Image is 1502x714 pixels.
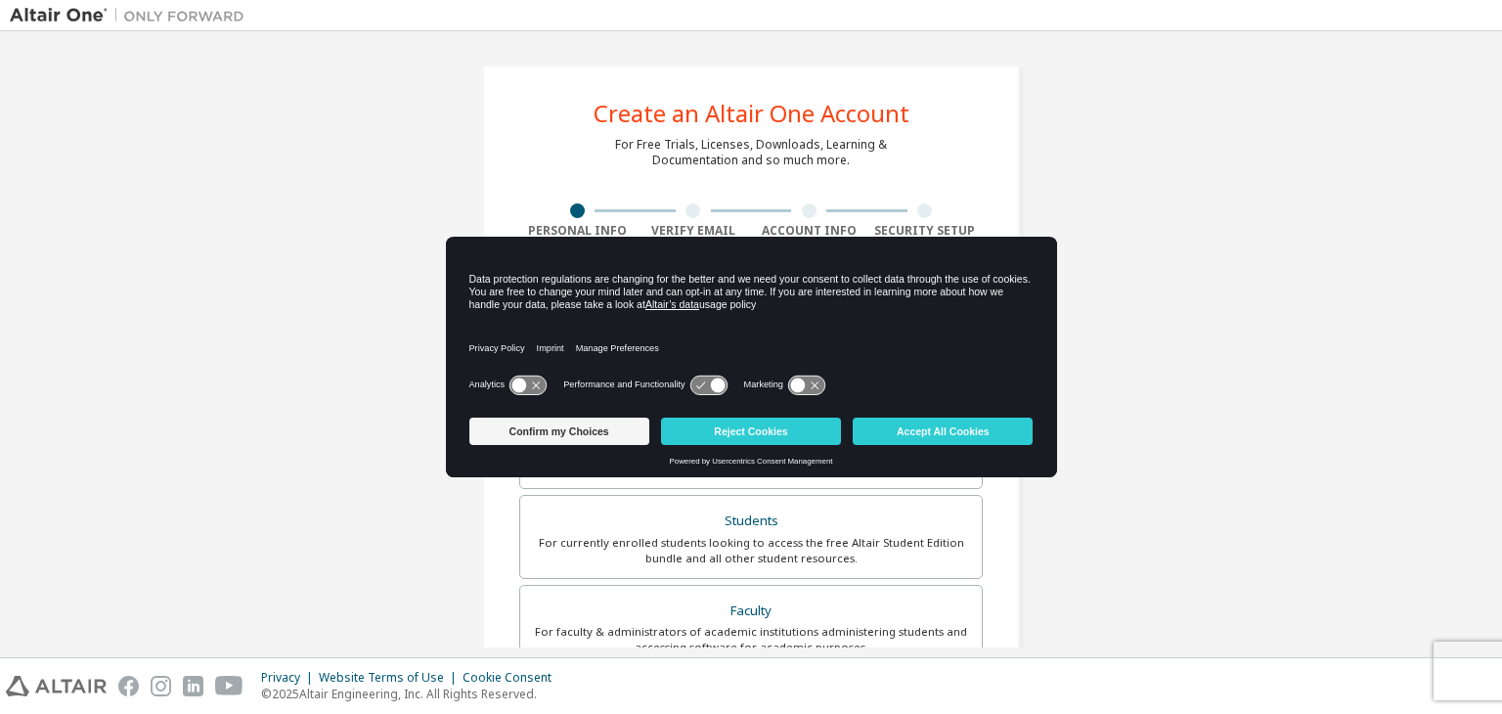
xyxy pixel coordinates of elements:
[151,676,171,696] img: instagram.svg
[261,686,563,702] p: © 2025 Altair Engineering, Inc. All Rights Reserved.
[615,137,887,168] div: For Free Trials, Licenses, Downloads, Learning & Documentation and so much more.
[6,676,107,696] img: altair_logo.svg
[519,223,636,239] div: Personal Info
[118,676,139,696] img: facebook.svg
[532,624,970,655] div: For faculty & administrators of academic institutions administering students and accessing softwa...
[532,598,970,625] div: Faculty
[532,535,970,566] div: For currently enrolled students looking to access the free Altair Student Edition bundle and all ...
[183,676,203,696] img: linkedin.svg
[751,223,867,239] div: Account Info
[867,223,984,239] div: Security Setup
[594,102,909,125] div: Create an Altair One Account
[10,6,254,25] img: Altair One
[532,508,970,535] div: Students
[215,676,243,696] img: youtube.svg
[636,223,752,239] div: Verify Email
[261,670,319,686] div: Privacy
[463,670,563,686] div: Cookie Consent
[319,670,463,686] div: Website Terms of Use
